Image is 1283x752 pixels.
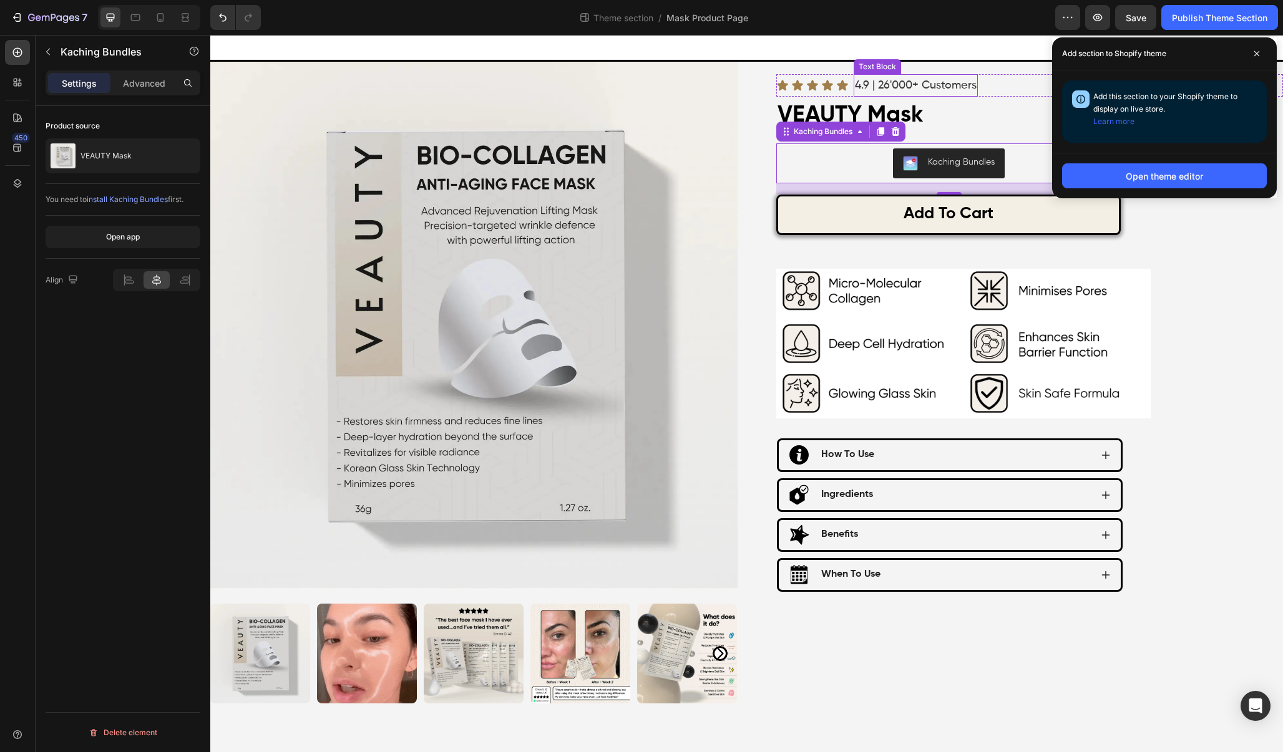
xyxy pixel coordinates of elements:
h1: VEAUTY Mask [566,64,1073,97]
div: Open Intercom Messenger [1241,691,1271,721]
button: Carousel Next Arrow [502,611,517,626]
button: Open app [46,226,200,248]
button: Kaching Bundles [683,113,794,143]
img: KachingBundles.png [693,121,708,136]
p: 7 [82,10,87,25]
img: VEAUTY Mask Veauty [213,569,313,668]
p: When To Use [611,533,670,546]
span: Add this section to your Shopify theme to display on live store. [1093,92,1237,126]
div: Publish Theme Section [1172,11,1267,24]
div: Kaching Bundles [581,91,645,102]
iframe: Design area [210,35,1283,752]
p: How To Use [611,413,664,427]
p: Add section to Shopify theme [1062,47,1166,60]
img: VEAUTY Mask Veauty [427,569,527,668]
p: Advanced [123,77,165,90]
img: VEAUTY Mask Veauty [320,569,420,668]
div: Open app [106,231,140,243]
span: Save [1126,12,1146,23]
div: Delete element [89,725,157,740]
button: Delete element [46,723,200,743]
div: Kaching Bundles [718,121,784,134]
p: Ingredients [611,453,663,466]
p: VEAUTY Mask [80,152,132,160]
p: Kaching Bundles [61,44,167,59]
span: Mask Product Page [666,11,748,24]
div: Open theme editor [1126,170,1203,183]
div: Align [46,272,80,289]
button: Open theme editor [1062,163,1267,188]
button: Learn more [1093,115,1134,128]
button: Publish Theme Section [1161,5,1278,30]
div: Add to cart [693,169,783,190]
button: 7 [5,5,93,30]
div: You need to first. [46,194,200,205]
p: Settings [62,77,97,90]
img: gempages_518476663881729187-88e74a7d-fc37-4c6b-a41d-26e09163dcb7.png [566,234,940,383]
div: 450 [12,133,30,143]
div: Text Block [646,26,688,37]
div: Product source [46,120,100,132]
span: Theme section [591,11,656,24]
button: Add to cart [566,160,911,200]
span: / [658,11,661,24]
span: install Kaching Bundles [87,195,168,204]
img: product feature img [51,143,76,168]
p: 4.9 | 26'000+ Customers [645,41,766,60]
p: Benefits [611,493,648,506]
button: Save [1115,5,1156,30]
div: Undo/Redo [210,5,261,30]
